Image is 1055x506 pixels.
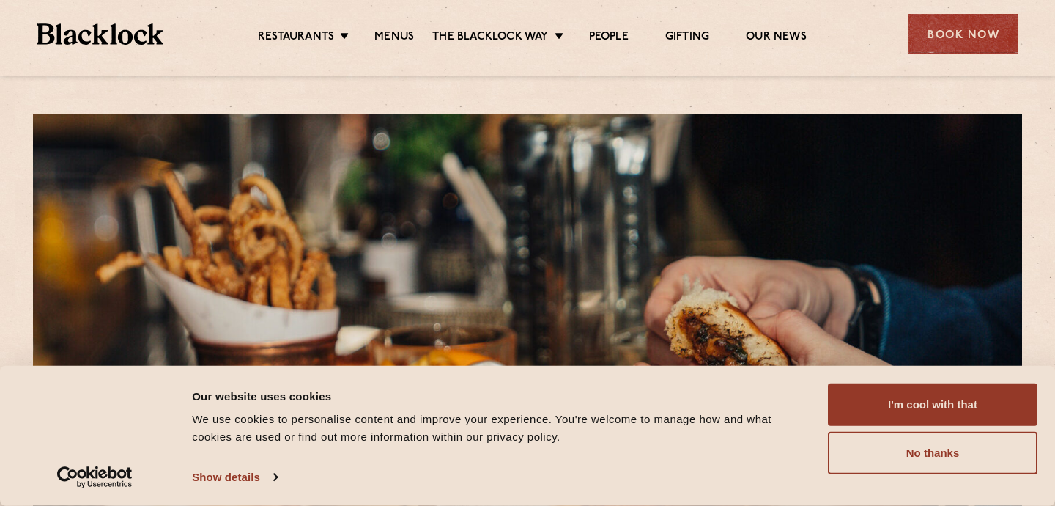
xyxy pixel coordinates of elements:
[192,411,811,446] div: We use cookies to personalise content and improve your experience. You're welcome to manage how a...
[37,23,163,45] img: BL_Textured_Logo-footer-cropped.svg
[192,387,811,405] div: Our website uses cookies
[31,466,159,488] a: Usercentrics Cookiebot - opens in a new window
[374,30,414,46] a: Menus
[589,30,629,46] a: People
[828,432,1037,474] button: No thanks
[258,30,334,46] a: Restaurants
[828,384,1037,426] button: I'm cool with that
[192,466,277,488] a: Show details
[746,30,807,46] a: Our News
[665,30,709,46] a: Gifting
[432,30,548,46] a: The Blacklock Way
[908,14,1018,54] div: Book Now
